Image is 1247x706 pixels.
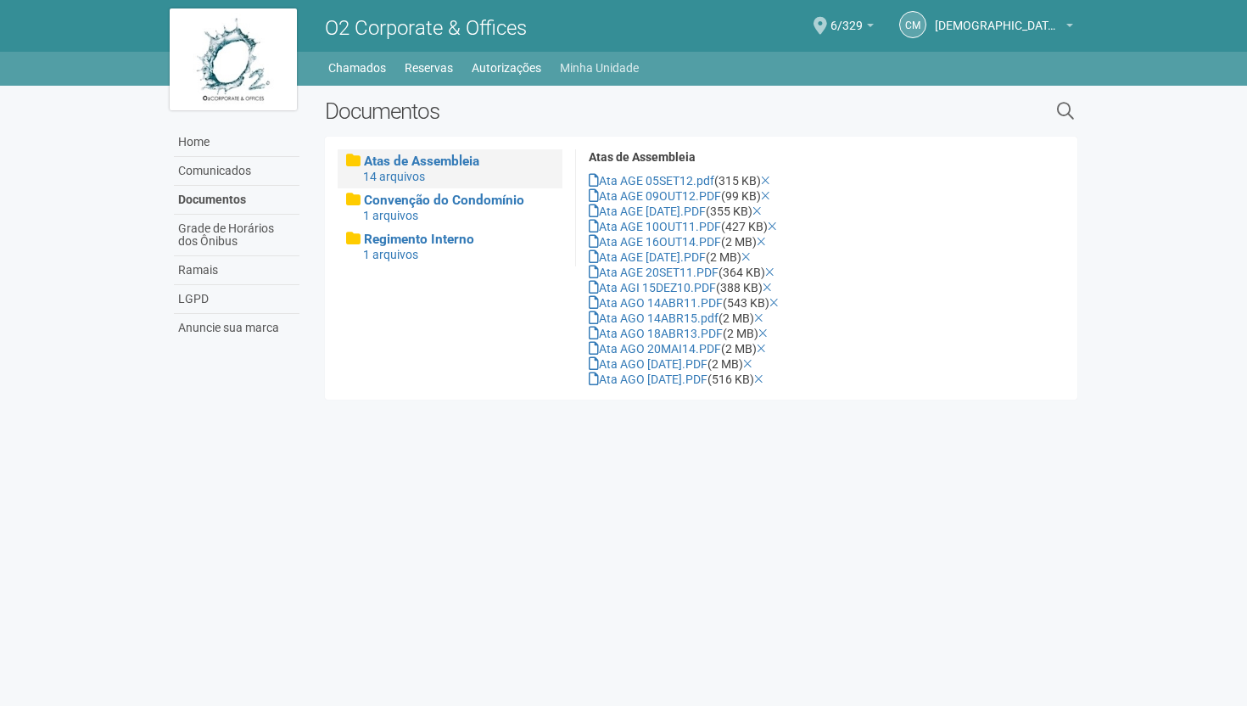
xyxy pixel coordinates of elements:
a: [DEMOGRAPHIC_DATA][PERSON_NAME] da Costa [PERSON_NAME] [935,21,1073,35]
a: Excluir [761,189,770,203]
a: Comunicados [174,157,299,186]
div: 1 arquivos [363,208,554,223]
img: logo.jpg [170,8,297,110]
strong: Atas de Assembleia [589,150,696,164]
a: Minha Unidade [560,56,639,80]
div: (427 KB) [589,219,1065,234]
div: (2 MB) [589,249,1065,265]
a: Ata AGO 14ABR15.pdf [589,311,719,325]
a: Ata AGE [DATE].PDF [589,205,706,218]
a: Ata AGO [DATE].PDF [589,373,707,386]
a: Excluir [763,281,772,294]
div: (355 KB) [589,204,1065,219]
div: (2 MB) [589,326,1065,341]
a: Excluir [757,342,766,356]
div: (99 KB) [589,188,1065,204]
a: Ata AGE [DATE].PDF [589,250,706,264]
div: (2 MB) [589,311,1065,326]
a: 6/329 [830,21,874,35]
div: (2 MB) [589,356,1065,372]
a: Excluir [757,235,766,249]
a: Regimento Interno 1 arquivos [346,232,554,262]
a: Ata AGE 10OUT11.PDF [589,220,721,233]
span: Convenção do Condomínio [364,193,524,208]
a: Excluir [741,250,751,264]
a: Excluir [769,296,779,310]
a: Excluir [758,327,768,340]
a: Excluir [752,205,762,218]
a: Grade de Horários dos Ônibus [174,215,299,256]
a: Ata AGO 18ABR13.PDF [589,327,723,340]
div: (2 MB) [589,234,1065,249]
a: Ata AGI 15DEZ10.PDF [589,281,716,294]
span: Atas de Assembleia [364,154,479,169]
a: Autorizações [472,56,541,80]
a: LGPD [174,285,299,314]
a: Ata AGE 16OUT14.PDF [589,235,721,249]
span: Regimento Interno [364,232,474,247]
a: Ramais [174,256,299,285]
a: Excluir [754,373,763,386]
span: O2 Corporate & Offices [325,16,527,40]
div: (364 KB) [589,265,1065,280]
a: Ata AGO 20MAI14.PDF [589,342,721,356]
span: 6/329 [830,3,863,32]
a: Excluir [743,357,752,371]
a: Excluir [768,220,777,233]
a: CM [899,11,926,38]
div: 1 arquivos [363,247,554,262]
div: (315 KB) [589,173,1065,188]
div: (516 KB) [589,372,1065,387]
a: Excluir [761,174,770,188]
a: Ata AGE 09OUT12.PDF [589,189,721,203]
a: Documentos [174,186,299,215]
h2: Documentos [325,98,882,124]
a: Atas de Assembleia 14 arquivos [346,154,554,184]
a: Excluir [765,266,774,279]
a: Anuncie sua marca [174,314,299,342]
a: Ata AGE 05SET12.pdf [589,174,714,188]
span: Cristiane Moncao da Costa Souza [935,3,1062,32]
a: Excluir [754,311,763,325]
a: Convenção do Condomínio 1 arquivos [346,193,554,223]
div: 14 arquivos [363,169,554,184]
div: (543 KB) [589,295,1065,311]
a: Home [174,128,299,157]
div: (2 MB) [589,341,1065,356]
a: Ata AGE 20SET11.PDF [589,266,719,279]
a: Ata AGO [DATE].PDF [589,357,707,371]
a: Reservas [405,56,453,80]
a: Ata AGO 14ABR11.PDF [589,296,723,310]
a: Chamados [328,56,386,80]
div: (388 KB) [589,280,1065,295]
